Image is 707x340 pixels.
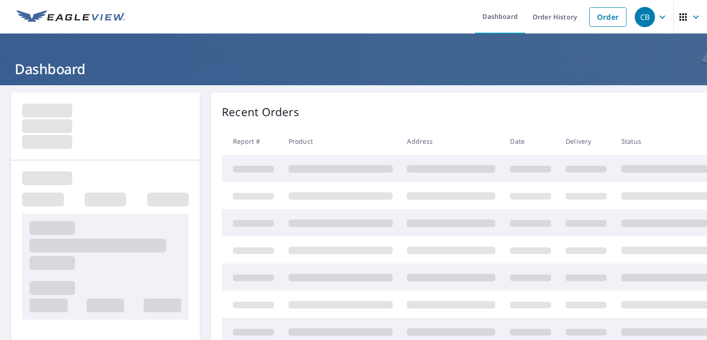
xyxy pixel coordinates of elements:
[635,7,655,27] div: CB
[222,128,281,155] th: Report #
[400,128,503,155] th: Address
[503,128,558,155] th: Date
[281,128,400,155] th: Product
[17,10,125,24] img: EV Logo
[589,7,626,27] a: Order
[558,128,614,155] th: Delivery
[11,59,696,78] h1: Dashboard
[222,104,299,120] p: Recent Orders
